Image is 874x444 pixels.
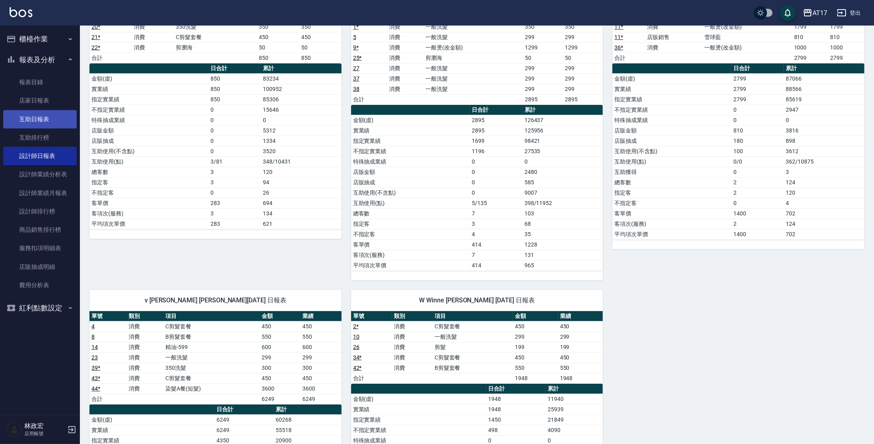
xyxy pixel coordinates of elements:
td: 0 [731,167,784,177]
th: 累計 [261,63,342,74]
td: 600 [260,342,300,352]
td: 消費 [132,42,174,53]
td: 1400 [731,229,784,239]
td: 125956 [522,125,603,136]
td: 一般燙(改金額) [702,22,792,32]
button: 登出 [834,6,864,20]
td: 87066 [784,73,864,84]
td: 指定客 [612,187,731,198]
p: 店用帳號 [24,430,65,437]
td: 0 [784,115,864,125]
td: 4 [470,229,522,239]
a: 38 [353,86,360,92]
td: 店販抽成 [612,136,731,146]
button: save [780,5,796,21]
td: 621 [261,219,342,229]
td: 35 [522,229,603,239]
td: 消費 [127,352,164,363]
td: 350洗髮 [163,363,260,373]
td: 1799 [792,22,828,32]
td: 1299 [563,42,603,53]
td: 0 [261,115,342,125]
td: 互助獲得 [612,167,731,177]
td: 810 [731,125,784,136]
td: 消費 [132,32,174,42]
td: 450 [300,321,341,332]
a: 37 [353,75,360,82]
td: 50 [257,42,299,53]
td: 103 [522,208,603,219]
td: 2799 [731,73,784,84]
td: 88566 [784,84,864,94]
td: 店販抽成 [351,177,470,187]
td: 702 [784,229,864,239]
td: 702 [784,208,864,219]
td: 不指定客 [89,187,209,198]
td: B剪髮套餐 [433,363,513,373]
td: 199 [513,342,558,352]
td: 2799 [828,53,864,63]
td: 1000 [792,42,828,53]
td: 0 [731,198,784,208]
td: C剪髮套餐 [433,321,513,332]
td: 指定客 [89,177,209,187]
th: 金額 [513,311,558,322]
td: 1228 [522,239,603,250]
td: 3 [209,167,261,177]
td: 0 [209,105,261,115]
td: 不指定實業績 [351,146,470,156]
td: 消費 [127,321,164,332]
td: 消費 [387,22,424,32]
td: 0 [470,167,522,177]
td: 客單價 [351,239,470,250]
td: 131 [522,250,603,260]
th: 日合計 [470,105,522,115]
h5: 林政宏 [24,422,65,430]
td: 0 [209,115,261,125]
td: 124 [784,177,864,187]
span: W Winne [PERSON_NAME] [DATE] 日報表 [361,296,594,304]
th: 業績 [558,311,603,322]
td: 店販銷售 [645,32,702,42]
a: 26 [353,344,360,350]
td: 350 [523,22,563,32]
td: 一般洗髮 [433,332,513,342]
th: 項目 [433,311,513,322]
button: 報表及分析 [3,49,77,70]
td: 一般洗髮 [423,73,522,84]
td: 299 [523,84,563,94]
td: 消費 [127,342,164,352]
td: 2799 [731,84,784,94]
td: 不指定客 [351,229,470,239]
th: 累計 [522,105,603,115]
td: 客項次(服務) [89,208,209,219]
td: 2 [731,187,784,198]
td: 450 [513,352,558,363]
td: 總客數 [89,167,209,177]
a: 23 [91,354,98,361]
th: 日合計 [731,63,784,74]
td: 1299 [523,42,563,53]
td: 0 [209,136,261,146]
td: 50 [563,53,603,63]
a: 商品銷售排行榜 [3,221,77,239]
td: 互助使用(不含點) [89,146,209,156]
td: 一般燙(改金額) [423,42,522,53]
td: 83234 [261,73,342,84]
td: 消費 [387,32,424,42]
td: 550 [260,332,300,342]
td: 1699 [470,136,522,146]
table: a dense table [89,12,342,63]
td: 雪球藍 [702,32,792,42]
th: 金額 [260,311,300,322]
span: v [PERSON_NAME] [PERSON_NAME][DATE] 日報表 [99,296,332,304]
td: 0 [209,146,261,156]
td: 0 [209,187,261,198]
td: 350洗髮 [174,22,257,32]
td: 消費 [387,63,424,73]
td: 互助使用(點) [351,198,470,208]
td: 2799 [731,94,784,105]
td: 指定實業績 [89,94,209,105]
td: 金額(虛) [89,73,209,84]
td: 9007 [522,187,603,198]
